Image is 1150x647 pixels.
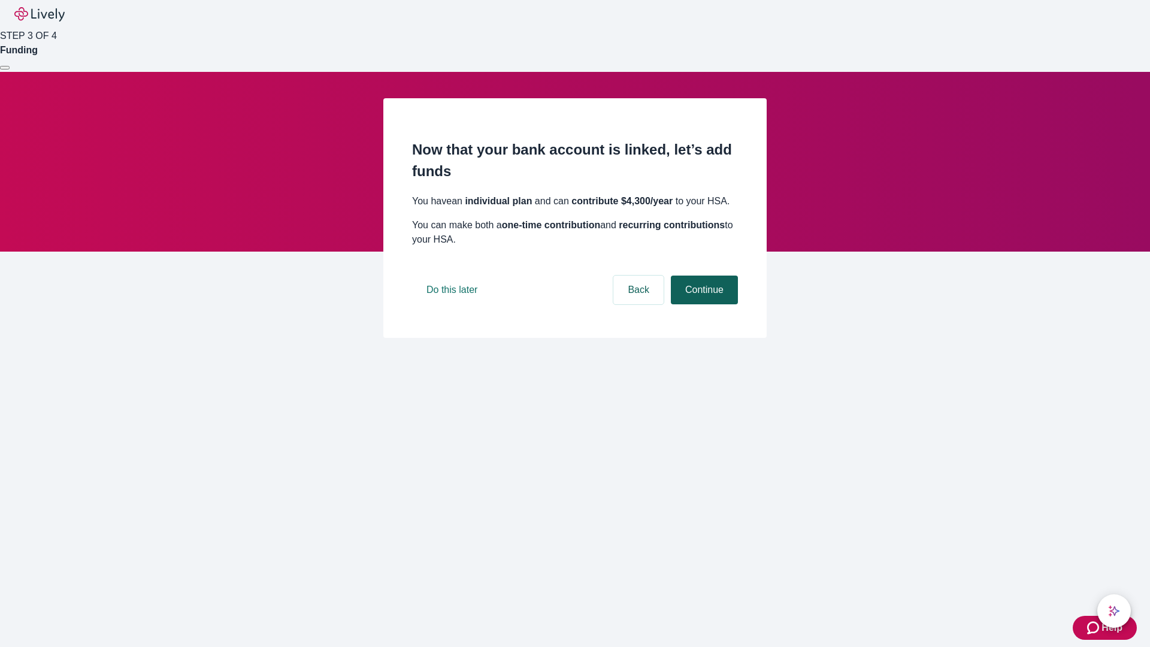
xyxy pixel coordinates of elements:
[671,276,738,304] button: Continue
[412,139,738,182] h2: Now that your bank account is linked, let’s add funds
[1101,621,1122,635] span: Help
[412,276,492,304] button: Do this later
[1073,616,1137,640] button: Zendesk support iconHelp
[412,218,738,247] p: You can make both a and to your HSA.
[571,196,673,206] strong: contribute $4,300 /year
[14,7,65,22] img: Lively
[619,220,725,230] strong: recurring contributions
[613,276,664,304] button: Back
[1108,605,1120,617] svg: Lively AI Assistant
[412,194,738,208] p: You have an and can to your HSA.
[465,196,532,206] strong: individual plan
[1097,594,1131,628] button: chat
[1087,621,1101,635] svg: Zendesk support icon
[502,220,600,230] strong: one-time contribution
